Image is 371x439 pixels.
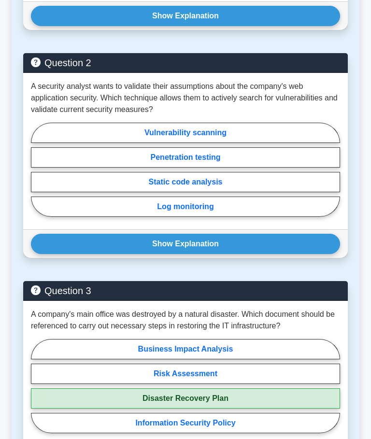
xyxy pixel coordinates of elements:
[31,6,340,26] button: Show Explanation
[31,234,340,254] button: Show Explanation
[31,197,340,217] label: Log monitoring
[31,285,340,297] h5: Question 3
[31,123,340,143] label: Vulnerability scanning
[31,81,340,115] p: A security analyst wants to validate their assumptions about the company's web application securi...
[31,172,340,192] label: Static code analysis
[31,364,340,384] label: Risk Assessment
[31,413,340,433] label: Information Security Policy
[31,339,340,359] label: Business Impact Analysis
[31,388,340,409] label: Disaster Recovery Plan
[31,147,340,168] label: Penetration testing
[31,57,340,69] h5: Question 2
[31,309,340,332] p: A company's main office was destroyed by a natural disaster. Which document should be referenced ...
